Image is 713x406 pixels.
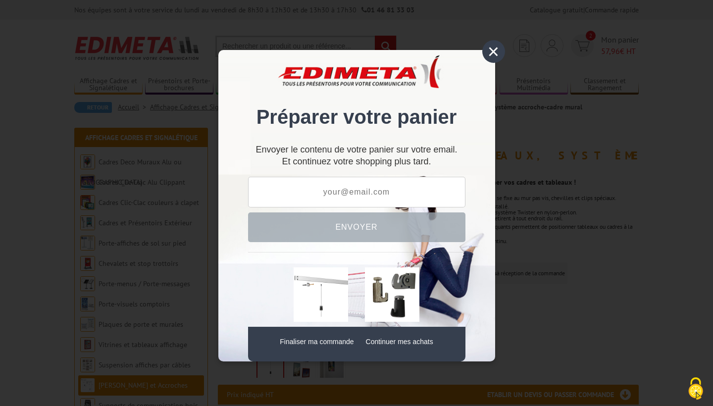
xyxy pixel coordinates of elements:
button: Envoyer [248,212,465,242]
div: × [482,40,505,63]
input: your@email.com [248,177,465,207]
p: Envoyer le contenu de votre panier sur votre email. [248,149,465,151]
img: Cookies (fenêtre modale) [683,376,708,401]
div: Et continuez votre shopping plus tard. [248,149,465,167]
a: Continuer mes achats [366,338,433,346]
a: Finaliser ma commande [280,338,354,346]
div: Préparer votre panier [248,65,465,139]
button: Cookies (fenêtre modale) [678,372,713,406]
